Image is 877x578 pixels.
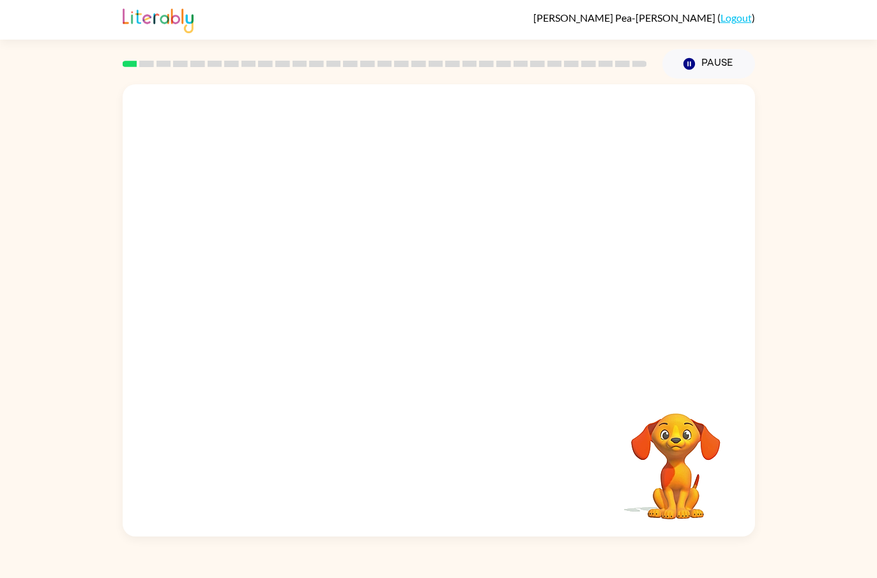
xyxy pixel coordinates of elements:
[721,11,752,24] a: Logout
[533,11,755,24] div: ( )
[123,5,194,33] img: Literably
[533,11,717,24] span: [PERSON_NAME] Pea-[PERSON_NAME]
[662,49,755,79] button: Pause
[612,393,740,521] video: Your browser must support playing .mp4 files to use Literably. Please try using another browser.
